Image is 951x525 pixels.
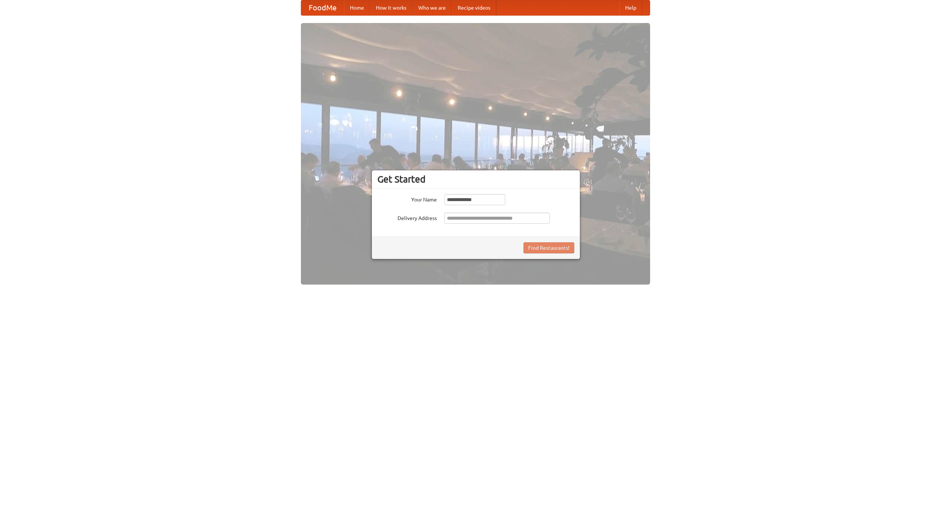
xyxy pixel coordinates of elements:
h3: Get Started [377,174,574,185]
a: Home [344,0,370,15]
a: FoodMe [301,0,344,15]
a: Recipe videos [452,0,496,15]
label: Delivery Address [377,213,437,222]
button: Find Restaurants! [523,242,574,253]
a: Who we are [412,0,452,15]
a: Help [619,0,642,15]
label: Your Name [377,194,437,203]
a: How it works [370,0,412,15]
